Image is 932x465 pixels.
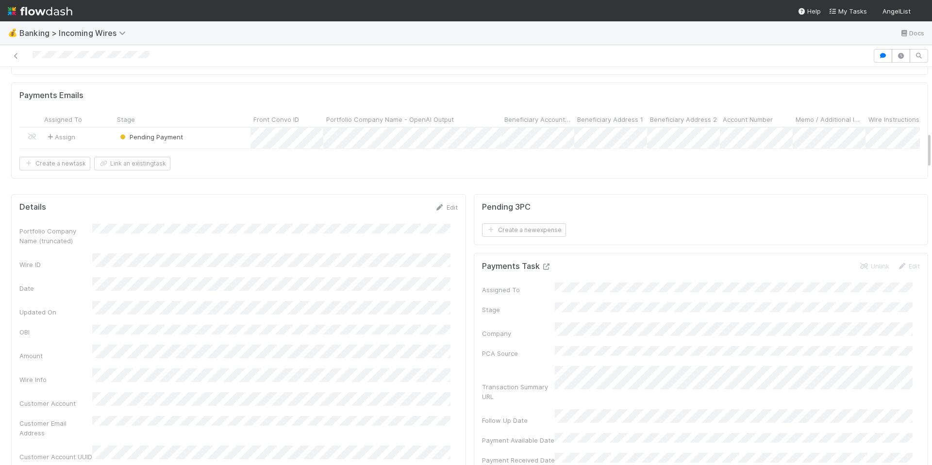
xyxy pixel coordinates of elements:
[829,6,867,16] a: My Tasks
[482,329,555,338] div: Company
[19,327,92,337] div: OBI
[482,262,551,271] h5: Payments Task
[19,202,46,212] h5: Details
[482,305,555,315] div: Stage
[19,307,92,317] div: Updated On
[19,418,92,438] div: Customer Email Address
[435,203,458,211] a: Edit
[897,262,920,270] a: Edit
[19,91,83,100] h5: Payments Emails
[19,283,92,293] div: Date
[326,115,454,124] span: Portfolio Company Name - OpenAI Output
[829,7,867,15] span: My Tasks
[482,415,555,425] div: Follow Up Date
[882,7,911,15] span: AngelList
[482,382,555,401] div: Transaction Summary URL
[19,351,92,361] div: Amount
[482,202,531,212] h5: Pending 3PC
[8,29,17,37] span: 💰
[253,115,299,124] span: Front Convo ID
[45,132,75,142] span: Assign
[504,115,572,124] span: Beneficiary Account Name
[723,115,773,124] span: Account Number
[19,157,90,170] button: Create a newtask
[8,3,72,19] img: logo-inverted-e16ddd16eac7371096b0.svg
[798,6,821,16] div: Help
[117,115,135,124] span: Stage
[899,27,924,39] a: Docs
[796,115,863,124] span: Memo / Additional Info
[19,399,92,408] div: Customer Account
[482,435,555,445] div: Payment Available Date
[482,285,555,295] div: Assigned To
[19,260,92,269] div: Wire ID
[650,115,717,124] span: Beneficiary Address 2
[19,28,131,38] span: Banking > Incoming Wires
[915,7,924,17] img: avatar_a2d05fec-0a57-4266-8476-74cda3464b0e.png
[482,223,566,237] button: Create a newexpense
[482,455,555,465] div: Payment Received Date
[577,115,643,124] span: Beneficiary Address 1
[44,115,82,124] span: Assigned To
[859,262,889,270] a: Unlink
[94,157,170,170] button: Link an existingtask
[19,452,92,462] div: Customer Account UUID
[118,132,183,142] div: Pending Payment
[19,375,92,384] div: Wire Info
[19,226,92,246] div: Portfolio Company Name (truncated)
[118,133,183,141] span: Pending Payment
[482,349,555,358] div: PCA Source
